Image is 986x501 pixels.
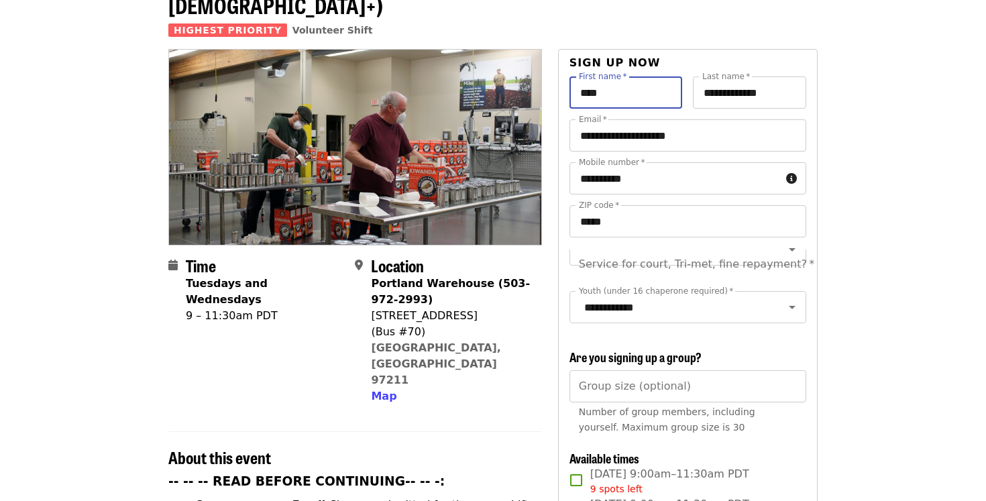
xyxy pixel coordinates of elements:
button: Open [783,240,802,259]
button: Open [783,298,802,317]
span: Are you signing up a group? [569,348,702,366]
span: Time [186,254,216,277]
input: Mobile number [569,162,781,194]
strong: Tuesdays and Wednesdays [186,277,268,306]
span: [DATE] 9:00am–11:30am PDT [590,466,749,496]
i: circle-info icon [786,172,797,185]
i: map-marker-alt icon [355,259,363,272]
input: Last name [693,76,806,109]
span: Available times [569,449,639,467]
span: About this event [168,445,271,469]
div: [STREET_ADDRESS] [371,308,531,324]
label: Last name [702,72,750,80]
strong: Portland Warehouse (503-972-2993) [371,277,530,306]
input: ZIP code [569,205,806,237]
label: Email [579,115,607,123]
label: First name [579,72,627,80]
input: First name [569,76,683,109]
div: 9 – 11:30am PDT [186,308,344,324]
span: Number of group members, including yourself. Maximum group size is 30 [579,406,755,433]
span: Highest Priority [168,23,287,37]
label: Youth (under 16 chaperone required) [579,287,733,295]
input: [object Object] [569,370,806,402]
input: Email [569,119,806,152]
span: Sign up now [569,56,661,69]
span: Map [371,390,396,402]
img: July/Aug/Sept - Portland: Repack/Sort (age 16+) organized by Oregon Food Bank [169,50,541,244]
strong: -- -- -- READ BEFORE CONTINUING-- -- -: [168,474,445,488]
span: Location [371,254,424,277]
i: calendar icon [168,259,178,272]
div: (Bus #70) [371,324,531,340]
a: [GEOGRAPHIC_DATA], [GEOGRAPHIC_DATA] 97211 [371,341,501,386]
label: Mobile number [579,158,645,166]
span: 9 spots left [590,484,643,494]
label: ZIP code [579,201,619,209]
button: Map [371,388,396,404]
a: Volunteer Shift [292,25,373,36]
